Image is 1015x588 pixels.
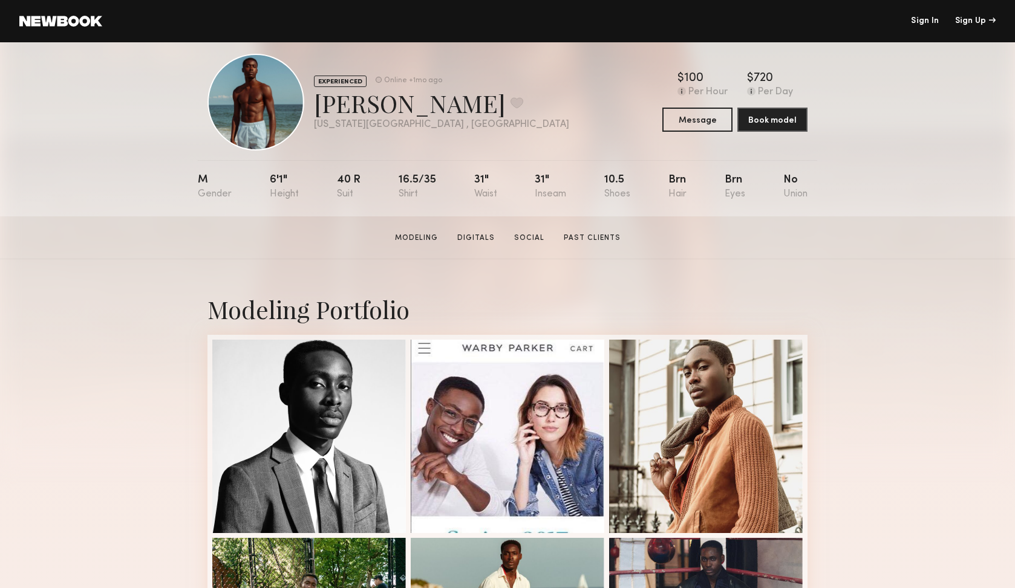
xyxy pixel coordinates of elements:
a: Modeling [390,233,443,244]
a: Digitals [452,233,500,244]
button: Message [662,108,733,132]
div: $ [677,73,684,85]
div: EXPERIENCED [314,76,367,87]
div: 720 [754,73,773,85]
div: M [198,175,232,199]
div: Brn [668,175,687,199]
div: Sign Up [955,17,996,25]
div: Online +1mo ago [384,77,442,85]
div: 31" [474,175,497,199]
div: 16.5/35 [399,175,436,199]
div: 100 [684,73,703,85]
a: Social [509,233,549,244]
div: Brn [725,175,745,199]
div: 6'1" [270,175,299,199]
button: Book model [737,108,808,132]
div: [US_STATE][GEOGRAPHIC_DATA] , [GEOGRAPHIC_DATA] [314,120,569,130]
div: $ [747,73,754,85]
div: Per Hour [688,87,728,98]
div: 31" [535,175,566,199]
div: [PERSON_NAME] [314,87,569,119]
div: No [783,175,808,199]
div: Modeling Portfolio [207,293,808,325]
a: Sign In [911,17,939,25]
div: 40 r [337,175,361,199]
div: Per Day [758,87,793,98]
a: Past Clients [559,233,625,244]
div: 10.5 [604,175,630,199]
